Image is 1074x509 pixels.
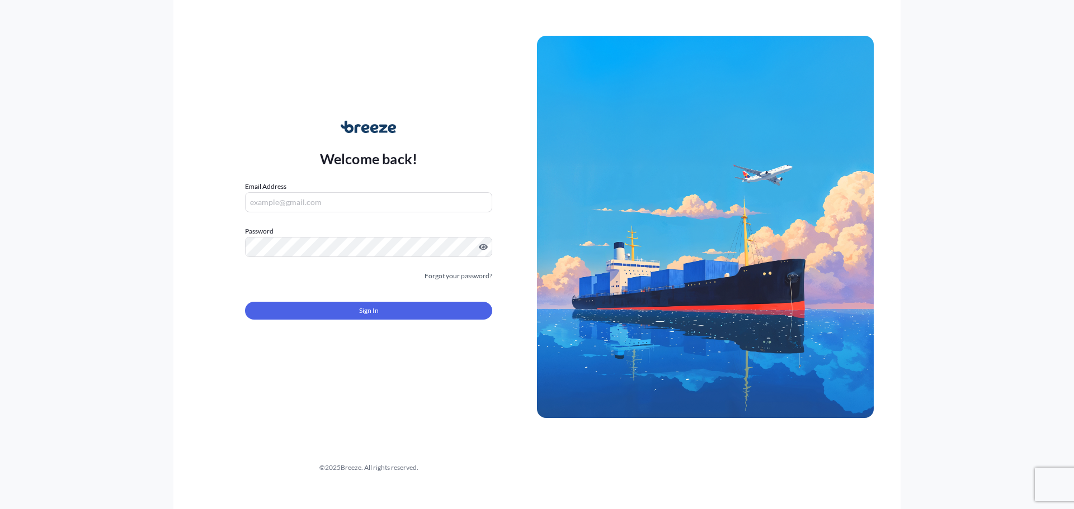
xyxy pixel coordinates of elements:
div: © 2025 Breeze. All rights reserved. [200,462,537,473]
a: Forgot your password? [425,270,492,282]
img: Ship illustration [537,36,874,418]
button: Show password [479,242,488,251]
input: example@gmail.com [245,192,492,212]
p: Welcome back! [320,150,418,168]
label: Email Address [245,181,286,192]
button: Sign In [245,302,492,320]
span: Sign In [359,305,379,316]
label: Password [245,226,492,237]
